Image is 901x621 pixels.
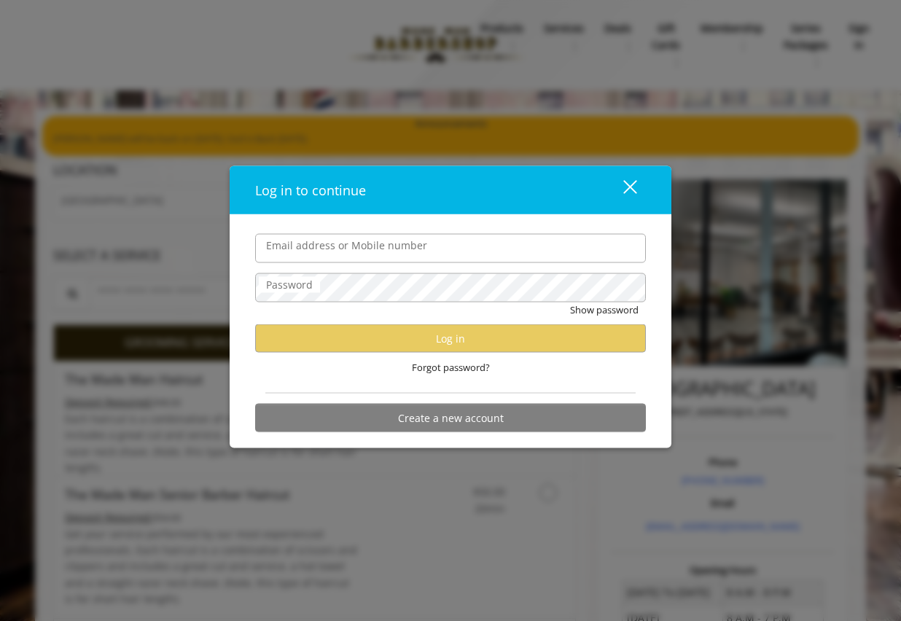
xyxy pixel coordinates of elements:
span: Forgot password? [412,360,490,375]
button: Create a new account [255,404,646,432]
input: Password [255,273,646,302]
div: close dialog [606,179,636,200]
button: close dialog [596,175,646,205]
input: Email address or Mobile number [255,233,646,262]
button: Show password [570,302,639,317]
span: Log in to continue [255,181,366,198]
label: Password [259,276,320,292]
button: Log in [255,324,646,353]
label: Email address or Mobile number [259,237,434,253]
